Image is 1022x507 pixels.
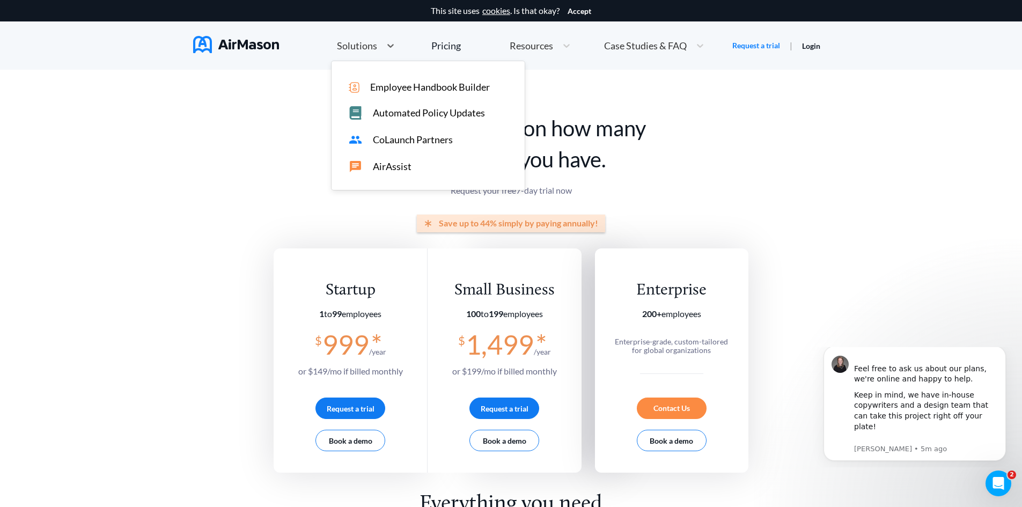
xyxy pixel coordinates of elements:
[452,309,557,319] section: employees
[47,97,190,107] p: Message from Holly, sent 5m ago
[802,41,820,50] a: Login
[47,6,190,38] div: Feel free to ask us about our plans, we're online and happy to help.
[452,366,557,376] span: or $ 199 /mo if billed monthly
[466,308,481,319] b: 100
[439,218,598,228] span: Save up to 44% simply by paying annually!
[349,82,359,93] img: icon
[373,161,411,172] span: AirAssist
[790,40,792,50] span: |
[458,329,465,347] span: $
[609,281,733,300] div: Enterprise
[315,329,322,347] span: $
[637,430,707,451] button: Book a demo
[193,36,279,53] img: AirMason Logo
[568,7,591,16] button: Accept cookies
[298,366,403,376] span: or $ 149 /mo if billed monthly
[319,308,324,319] b: 1
[1008,471,1016,479] span: 2
[482,6,510,16] a: cookies
[469,430,539,451] button: Book a demo
[431,41,461,50] div: Pricing
[298,309,403,319] section: employees
[510,41,553,50] span: Resources
[637,398,707,419] div: Contact Us
[489,308,503,319] b: 199
[315,398,385,419] button: Request a trial
[609,309,733,319] section: employees
[642,308,661,319] b: 200+
[47,43,190,95] div: Keep in mind, we have in-house copywriters and a design team that can take this project right off...
[604,41,687,50] span: Case Studies & FAQ
[274,113,748,175] h1: Pricing is based on how many employees you have.
[370,82,490,93] span: Employee Handbook Builder
[322,328,369,361] span: 999
[373,134,453,145] span: CoLaunch Partners
[466,328,534,361] span: 1,499
[732,40,780,51] a: Request a trial
[466,308,503,319] span: to
[373,107,485,119] span: Automated Policy Updates
[452,281,557,300] div: Small Business
[615,337,728,355] span: Enterprise-grade, custom-tailored for global organizations
[47,6,190,95] div: Message content
[469,398,539,419] button: Request a trial
[332,308,342,319] b: 99
[337,41,377,50] span: Solutions
[315,430,385,451] button: Book a demo
[986,471,1011,496] iframe: Intercom live chat
[298,281,403,300] div: Startup
[274,186,748,195] p: Request your free 7 -day trial now
[319,308,342,319] span: to
[24,9,41,26] img: Profile image for Holly
[807,347,1022,467] iframe: Intercom notifications message
[431,36,461,55] a: Pricing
